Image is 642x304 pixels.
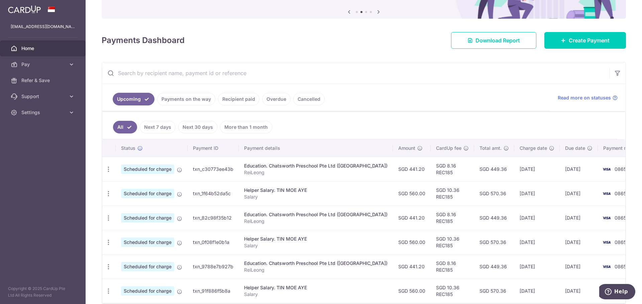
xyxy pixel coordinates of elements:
[140,121,176,133] a: Next 7 days
[244,211,388,218] div: Education. Chatsworth Preschool Pte Ltd ([GEOGRAPHIC_DATA])
[121,213,174,223] span: Scheduled for charge
[393,206,431,230] td: SGD 441.20
[178,121,217,133] a: Next 30 days
[218,93,259,105] a: Recipient paid
[21,93,66,100] span: Support
[244,291,388,298] p: Salary
[514,181,560,206] td: [DATE]
[244,187,388,194] div: Helper Salary. TIN MOE AYE
[431,254,474,279] td: SGD 8.16 REC185
[560,230,598,254] td: [DATE]
[474,279,514,303] td: SGD 570.36
[21,109,66,116] span: Settings
[514,206,560,230] td: [DATE]
[560,181,598,206] td: [DATE]
[615,264,626,269] span: 0865
[244,284,388,291] div: Helper Salary. TIN MOE AYE
[244,242,388,249] p: Salary
[600,263,613,271] img: Bank Card
[121,286,174,296] span: Scheduled for charge
[244,267,388,273] p: ReiLeong
[560,254,598,279] td: [DATE]
[188,181,239,206] td: txn_1f64b52da5c
[102,62,610,84] input: Search by recipient name, payment id or reference
[431,157,474,181] td: SGD 8.16 REC185
[474,230,514,254] td: SGD 570.36
[121,262,174,271] span: Scheduled for charge
[188,206,239,230] td: txn_82c98f35b12
[220,121,272,133] a: More than 1 month
[474,157,514,181] td: SGD 449.36
[436,145,461,151] span: CardUp fee
[600,214,613,222] img: Bank Card
[600,165,613,173] img: Bank Card
[113,93,154,105] a: Upcoming
[569,36,610,44] span: Create Payment
[121,238,174,247] span: Scheduled for charge
[244,218,388,225] p: ReiLeong
[514,157,560,181] td: [DATE]
[262,93,291,105] a: Overdue
[121,189,174,198] span: Scheduled for charge
[615,215,626,221] span: 0865
[544,32,626,49] a: Create Payment
[113,121,137,133] a: All
[451,32,536,49] a: Download Report
[393,230,431,254] td: SGD 560.00
[615,166,626,172] span: 0865
[102,34,185,46] h4: Payments Dashboard
[11,23,75,30] p: [EMAIL_ADDRESS][DOMAIN_NAME]
[558,94,611,101] span: Read more on statuses
[21,77,66,84] span: Refer & Save
[565,145,585,151] span: Due date
[21,45,66,52] span: Home
[474,181,514,206] td: SGD 570.36
[474,254,514,279] td: SGD 449.36
[188,279,239,303] td: txn_91f886f5b8a
[393,157,431,181] td: SGD 441.20
[560,157,598,181] td: [DATE]
[558,94,618,101] a: Read more on statuses
[393,181,431,206] td: SGD 560.00
[21,61,66,68] span: Pay
[431,230,474,254] td: SGD 10.36 REC185
[520,145,547,151] span: Charge date
[599,284,635,301] iframe: Opens a widget where you can find more information
[121,145,135,151] span: Status
[615,239,626,245] span: 0865
[244,169,388,176] p: ReiLeong
[514,230,560,254] td: [DATE]
[8,5,41,13] img: CardUp
[479,145,502,151] span: Total amt.
[244,236,388,242] div: Helper Salary. TIN MOE AYE
[474,206,514,230] td: SGD 449.36
[431,181,474,206] td: SGD 10.36 REC185
[514,254,560,279] td: [DATE]
[431,206,474,230] td: SGD 8.16 REC185
[560,206,598,230] td: [DATE]
[244,260,388,267] div: Education. Chatsworth Preschool Pte Ltd ([GEOGRAPHIC_DATA])
[560,279,598,303] td: [DATE]
[188,254,239,279] td: txn_9788e7b927b
[244,194,388,200] p: Salary
[188,157,239,181] td: txn_c30773ee43b
[188,139,239,157] th: Payment ID
[398,145,415,151] span: Amount
[514,279,560,303] td: [DATE]
[244,163,388,169] div: Education. Chatsworth Preschool Pte Ltd ([GEOGRAPHIC_DATA])
[293,93,325,105] a: Cancelled
[157,93,215,105] a: Payments on the way
[600,190,613,198] img: Bank Card
[239,139,393,157] th: Payment details
[188,230,239,254] td: txn_0f08f1e0b1a
[615,191,626,196] span: 0865
[600,238,613,246] img: Bank Card
[475,36,520,44] span: Download Report
[431,279,474,303] td: SGD 10.36 REC185
[393,279,431,303] td: SGD 560.00
[393,254,431,279] td: SGD 441.20
[121,165,174,174] span: Scheduled for charge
